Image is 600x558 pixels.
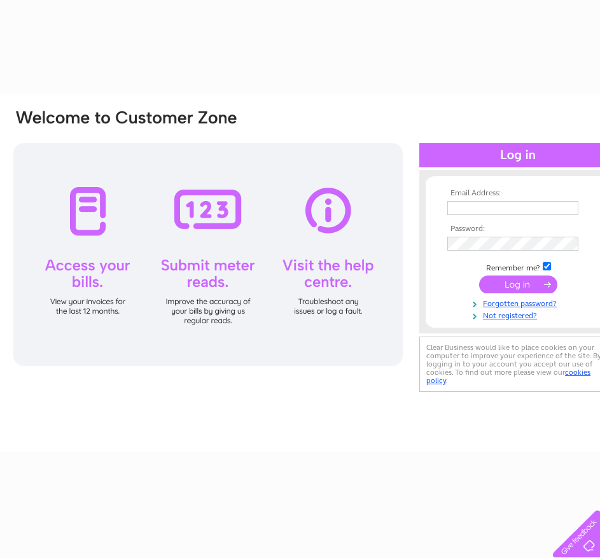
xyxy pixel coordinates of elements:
[447,309,592,321] a: Not registered?
[479,276,557,293] input: Submit
[444,260,592,273] td: Remember me?
[447,296,592,309] a: Forgotten password?
[444,189,592,198] th: Email Address:
[426,368,590,385] a: cookies policy
[444,225,592,234] th: Password:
